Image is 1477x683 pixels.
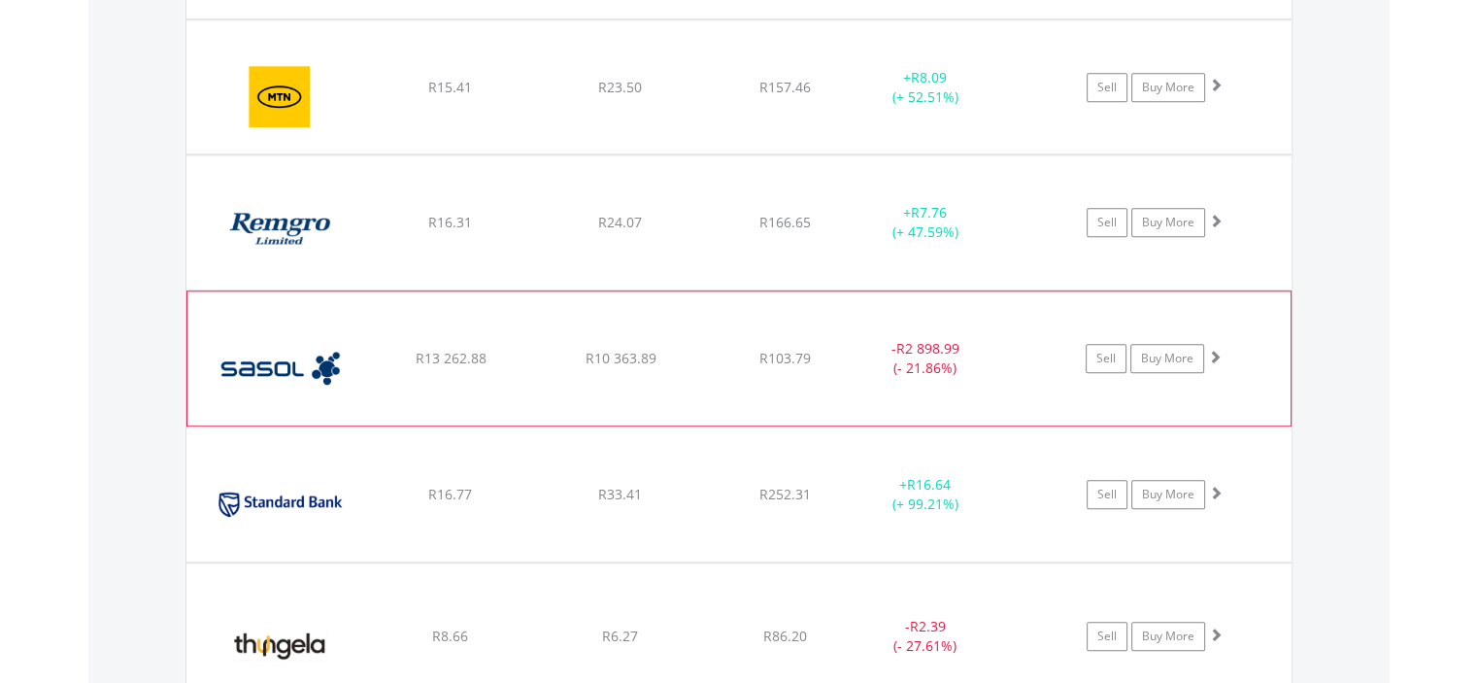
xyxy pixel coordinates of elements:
img: EQU.ZA.MTN.png [196,45,363,149]
img: EQU.ZA.SBK.png [196,452,363,557]
div: - (- 21.86%) [852,339,997,378]
span: R252.31 [759,485,811,503]
span: R23.50 [598,78,642,96]
a: Buy More [1130,344,1204,373]
span: R7.76 [911,203,947,222]
span: R6.27 [602,627,638,645]
span: R8.09 [911,68,947,86]
span: R10 363.89 [585,349,655,367]
span: R8.66 [432,627,468,645]
span: R2.39 [910,617,946,635]
a: Buy More [1131,480,1205,509]
span: R2 898.99 [895,339,958,358]
a: Sell [1087,480,1127,509]
a: Sell [1087,208,1127,237]
span: R15.41 [428,78,472,96]
a: Sell [1086,344,1126,373]
span: R16.77 [428,485,472,503]
a: Buy More [1131,622,1205,651]
span: R13 262.88 [415,349,486,367]
span: R24.07 [598,213,642,231]
div: + (+ 52.51%) [853,68,999,107]
a: Buy More [1131,73,1205,102]
a: Buy More [1131,208,1205,237]
span: R86.20 [763,627,807,645]
div: + (+ 47.59%) [853,203,999,242]
div: + (+ 99.21%) [853,475,999,514]
span: R33.41 [598,485,642,503]
a: Sell [1087,73,1127,102]
img: EQU.ZA.SOL.png [197,316,364,421]
div: - (- 27.61%) [853,617,999,656]
span: R103.79 [759,349,811,367]
span: R166.65 [759,213,811,231]
a: Sell [1087,622,1127,651]
span: R16.31 [428,213,472,231]
img: EQU.ZA.REM.png [196,180,363,285]
span: R157.46 [759,78,811,96]
span: R16.64 [907,475,951,494]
